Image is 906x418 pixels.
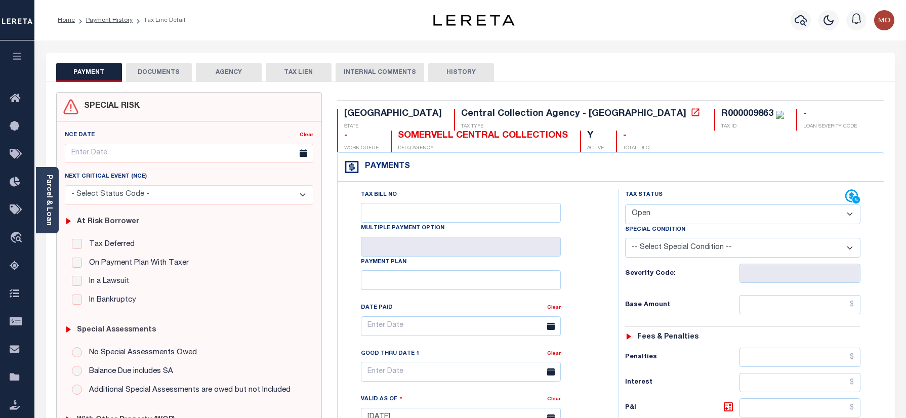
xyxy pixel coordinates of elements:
[776,111,784,119] img: check-icon-green.svg
[739,398,861,417] input: $
[84,366,173,378] label: Balance Due includes SA
[739,295,861,314] input: $
[398,131,568,142] div: SOMERVELL CENTRAL COLLECTIONS
[623,131,649,142] div: -
[739,373,861,392] input: $
[721,123,784,131] p: TAX ID
[344,123,442,131] p: STATE
[625,379,739,387] h6: Interest
[739,348,861,367] input: $
[637,333,698,342] h6: Fees & Penalties
[360,162,410,172] h4: Payments
[625,353,739,361] h6: Penalties
[623,145,649,152] p: TOTAL DLQ
[803,123,857,131] p: LOAN SEVERITY CODE
[625,226,685,234] label: Special Condition
[86,17,133,23] a: Payment History
[65,131,95,140] label: NCE Date
[79,102,140,111] h4: SPECIAL RISK
[361,350,419,358] label: Good Thru Date 1
[625,401,739,415] h6: P&I
[547,351,561,356] a: Clear
[625,301,739,309] h6: Base Amount
[84,295,136,306] label: In Bankruptcy
[428,63,494,82] button: HISTORY
[84,385,291,396] label: Additional Special Assessments are owed but not Included
[398,145,568,152] p: DELQ AGENCY
[361,304,393,312] label: Date Paid
[361,224,444,233] label: Multiple Payment Option
[10,232,26,245] i: travel_explore
[625,270,739,278] h6: Severity Code:
[300,133,313,138] a: Clear
[874,10,894,30] img: svg+xml;base64,PHN2ZyB4bWxucz0iaHR0cDovL3d3dy53My5vcmcvMjAwMC9zdmciIHBvaW50ZXItZXZlbnRzPSJub25lIi...
[461,109,686,118] div: Central Collection Agency - [GEOGRAPHIC_DATA]
[721,109,773,118] div: R000009863
[344,131,379,142] div: -
[266,63,332,82] button: TAX LIEN
[361,258,406,267] label: Payment Plan
[336,63,424,82] button: INTERNAL COMMENTS
[547,397,561,402] a: Clear
[361,191,397,199] label: Tax Bill No
[361,362,561,382] input: Enter Date
[547,305,561,310] a: Clear
[196,63,262,82] button: AGENCY
[625,191,663,199] label: Tax Status
[587,131,604,142] div: Y
[84,276,129,287] label: In a Lawsuit
[58,17,75,23] a: Home
[56,63,122,82] button: PAYMENT
[65,173,147,181] label: Next Critical Event (NCE)
[84,258,189,269] label: On Payment Plan With Taxer
[45,175,52,226] a: Parcel & Loan
[77,326,156,335] h6: Special Assessments
[65,144,314,163] input: Enter Date
[461,123,702,131] p: TAX TYPE
[587,145,604,152] p: ACTIVE
[433,15,514,26] img: logo-dark.svg
[126,63,192,82] button: DOCUMENTS
[361,316,561,336] input: Enter Date
[77,218,139,226] h6: At Risk Borrower
[803,109,857,120] div: -
[84,347,197,359] label: No Special Assessments Owed
[344,145,379,152] p: WORK QUEUE
[361,394,402,404] label: Valid as Of
[84,239,135,250] label: Tax Deferred
[344,109,442,120] div: [GEOGRAPHIC_DATA]
[133,16,185,25] li: Tax Line Detail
